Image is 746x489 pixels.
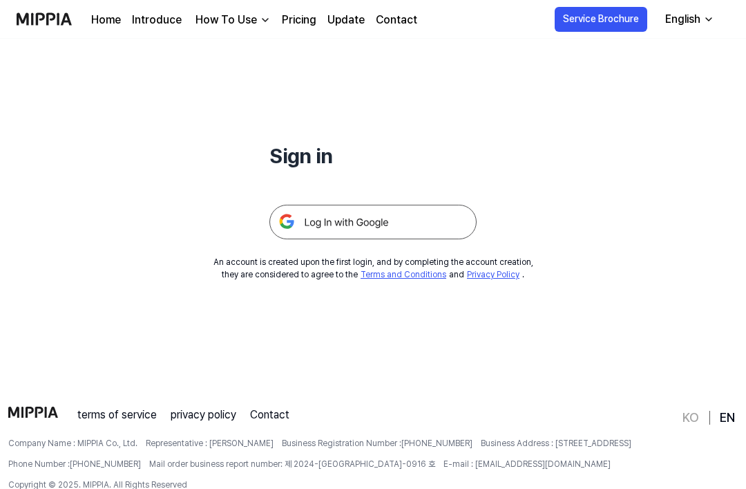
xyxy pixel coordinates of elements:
a: [PHONE_NUMBER] [70,459,141,469]
img: down [260,15,271,26]
button: How To Use [193,12,271,28]
a: Privacy Policy [467,270,519,279]
button: Service Brochure [555,7,647,32]
a: EN [720,409,735,426]
a: Terms and Conditions [361,270,446,279]
a: privacy policy [171,407,236,423]
a: terms of service [77,407,157,423]
a: Introduce [132,12,182,28]
div: How To Use [193,12,260,28]
a: Pricing [282,12,316,28]
img: logo [8,407,58,418]
h1: Sign in [269,140,477,172]
a: Update [327,12,365,28]
a: [PHONE_NUMBER] [401,439,472,448]
a: Home [91,12,121,28]
div: English [662,11,703,28]
div: An account is created upon the first login, and by completing the account creation, they are cons... [213,256,533,281]
button: English [654,6,723,33]
span: Business Registration Number : [282,437,472,450]
a: Contact [250,407,289,423]
a: Contact [376,12,417,28]
img: 구글 로그인 버튼 [269,205,477,239]
a: KO [682,409,699,426]
span: Mail order business report number: 제 2024-[GEOGRAPHIC_DATA]-0916 호 [149,458,435,470]
span: E-mail : [EMAIL_ADDRESS][DOMAIN_NAME] [443,458,611,470]
span: Phone Number : [8,458,141,470]
span: Company Name : MIPPIA Co., Ltd. [8,437,137,450]
span: Representative : [PERSON_NAME] [146,437,274,450]
span: Business Address : [STREET_ADDRESS] [481,437,631,450]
